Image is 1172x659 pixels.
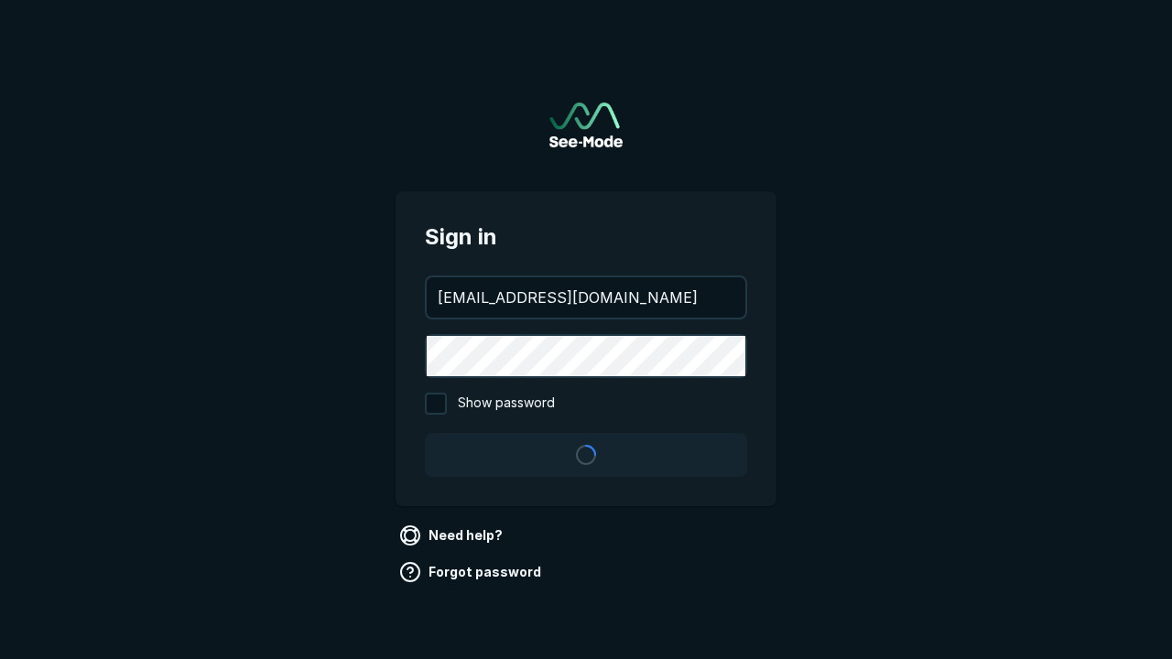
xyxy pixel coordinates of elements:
span: Show password [458,393,555,415]
a: Forgot password [396,557,548,587]
img: See-Mode Logo [549,103,623,147]
span: Sign in [425,221,747,254]
a: Need help? [396,521,510,550]
input: your@email.com [427,277,745,318]
a: Go to sign in [549,103,623,147]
